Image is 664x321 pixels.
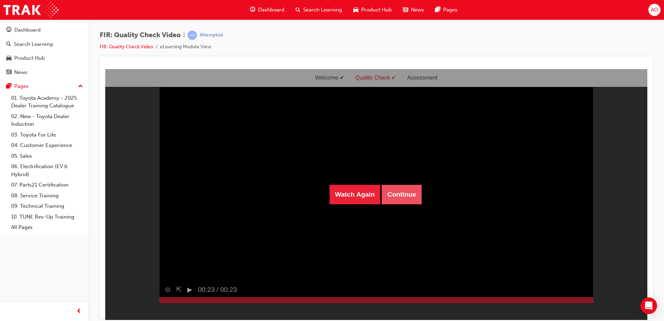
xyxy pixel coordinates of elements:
[224,116,275,135] button: Watch Again
[14,54,45,62] div: Product Hub
[3,22,86,80] button: DashboardSearch LearningProduct HubNews
[8,140,86,151] a: 04. Customer Experience
[397,3,430,17] a: news-iconNews
[640,297,657,314] div: Open Intercom Messenger
[3,38,86,51] a: Search Learning
[8,190,86,201] a: 08. Service Training
[244,3,290,17] a: guage-iconDashboard
[8,222,86,233] a: All Pages
[100,31,181,39] span: FIR: Quality Check Video
[6,69,11,76] span: news-icon
[100,44,153,50] a: FIR: Quality Check Video
[361,6,392,14] span: Product Hub
[348,3,397,17] a: car-iconProduct Hub
[411,6,424,14] span: News
[250,6,255,14] span: guage-icon
[14,26,41,34] div: Dashboard
[3,80,86,93] button: Pages
[76,307,82,316] span: prev-icon
[3,24,86,36] a: Dashboard
[6,83,11,90] span: pages-icon
[303,6,342,14] span: Search Learning
[296,6,300,14] span: search-icon
[8,111,86,130] a: 02. New - Toyota Dealer Induction
[14,40,53,48] div: Search Learning
[183,31,185,39] span: |
[3,52,86,65] a: Product Hub
[403,6,408,14] span: news-icon
[8,161,86,180] a: 06. Electrification (EV & Hybrid)
[8,201,86,212] a: 09. Technical Training
[651,6,658,14] span: AO
[8,151,86,162] a: 05. Sales
[276,116,316,135] button: Continue
[6,55,11,61] span: car-icon
[3,66,86,79] a: News
[430,3,463,17] a: pages-iconPages
[160,43,211,51] li: eLearning Module View
[8,130,86,140] a: 03. Toyota For Life
[14,82,28,90] div: Pages
[258,6,284,14] span: Dashboard
[14,68,27,76] div: News
[200,32,223,39] div: Attempted
[435,6,440,14] span: pages-icon
[443,6,457,14] span: Pages
[353,6,358,14] span: car-icon
[290,3,348,17] a: search-iconSearch Learning
[8,212,86,222] a: 10. TUNE Rev-Up Training
[188,31,197,40] span: learningRecordVerb_ATTEMPT-icon
[648,4,661,16] button: AO
[6,27,11,33] span: guage-icon
[78,82,83,91] span: up-icon
[6,41,11,48] span: search-icon
[3,2,59,18] img: Trak
[8,180,86,190] a: 07. Parts21 Certification
[8,93,86,111] a: 01. Toyota Academy - 2025 Dealer Training Catalogue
